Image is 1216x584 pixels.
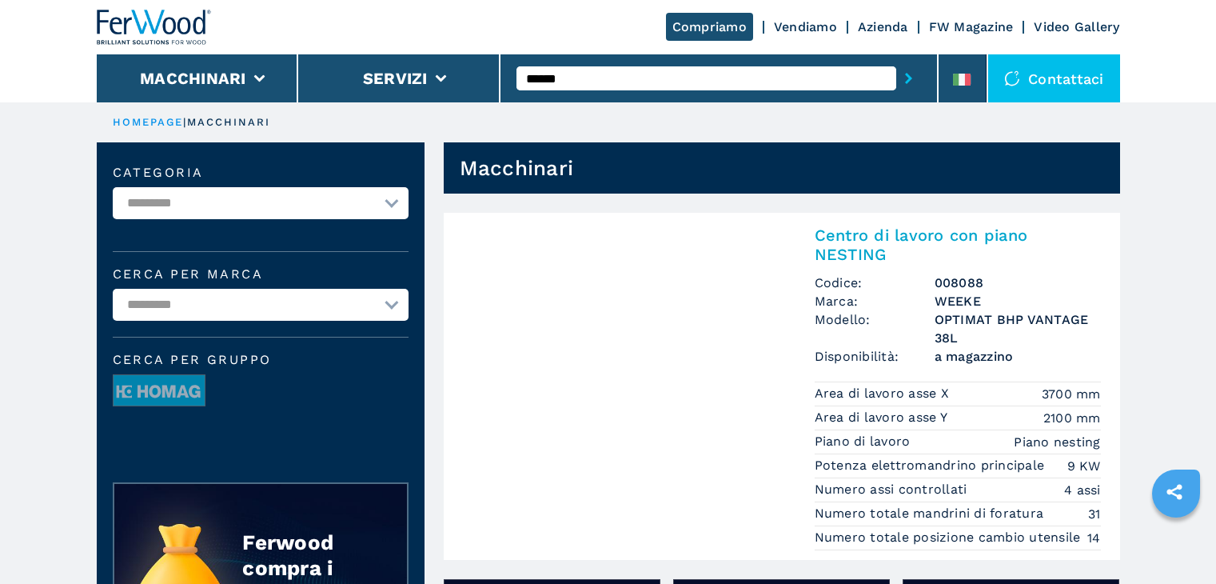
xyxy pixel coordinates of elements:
em: 31 [1088,505,1101,523]
span: Modello: [815,310,935,347]
p: Area di lavoro asse Y [815,409,952,426]
span: | [183,116,186,128]
a: FW Magazine [929,19,1014,34]
em: 3700 mm [1042,385,1101,403]
h3: 008088 [935,274,1101,292]
h1: Macchinari [460,155,574,181]
p: Potenza elettromandrino principale [815,457,1049,474]
em: 2100 mm [1043,409,1101,427]
p: Area di lavoro asse X [815,385,954,402]
h2: Centro di lavoro con piano NESTING [815,226,1101,264]
div: Contattaci [988,54,1120,102]
span: Marca: [815,292,935,310]
a: Centro di lavoro con piano NESTINGCodice:008088Marca:WEEKEModello:OPTIMAT BHP VANTAGE 38LDisponib... [444,213,1120,560]
p: Numero totale mandrini di foratura [815,505,1048,522]
label: Categoria [113,166,409,179]
button: Servizi [363,69,428,88]
button: Macchinari [140,69,246,88]
a: Video Gallery [1034,19,1119,34]
a: Vendiamo [774,19,837,34]
em: 4 assi [1064,481,1101,499]
span: Disponibilità: [815,347,935,366]
p: Numero totale posizione cambio utensile [815,529,1085,546]
img: Ferwood [97,10,212,45]
label: Cerca per marca [113,268,409,281]
p: Piano di lavoro [815,433,915,450]
p: macchinari [187,115,271,130]
span: a magazzino [935,347,1101,366]
img: Contattaci [1004,70,1020,86]
em: 9 KW [1067,457,1101,475]
a: Azienda [858,19,908,34]
a: Compriamo [666,13,753,41]
span: Cerca per Gruppo [113,354,409,366]
p: Numero assi controllati [815,481,971,498]
em: Piano nesting [1014,433,1100,451]
a: HOMEPAGE [113,116,184,128]
h3: WEEKE [935,292,1101,310]
a: sharethis [1154,472,1194,512]
em: 14 [1087,529,1101,547]
button: submit-button [896,60,921,97]
iframe: Chat [1148,512,1204,572]
span: Codice: [815,274,935,292]
h3: OPTIMAT BHP VANTAGE 38L [935,310,1101,347]
img: image [114,375,205,407]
